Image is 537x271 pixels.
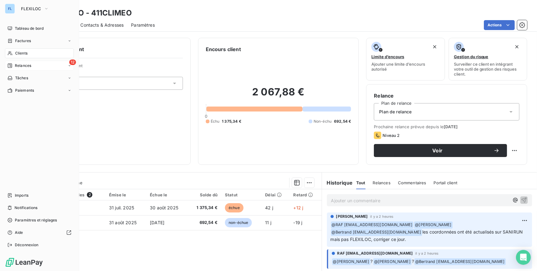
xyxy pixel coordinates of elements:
[334,119,351,124] span: 692,54 €
[332,258,370,265] span: @ [PERSON_NAME]
[370,215,393,218] span: il y a 2 heures
[87,192,92,198] span: 2
[331,229,422,236] span: @ Bertrand [EMAIL_ADDRESS][DOMAIN_NAME]
[15,88,34,93] span: Paiements
[206,86,351,104] h2: 2 067,88 €
[331,221,414,229] span: @ RAF [EMAIL_ADDRESS][DOMAIN_NAME]
[15,242,39,248] span: Déconnexion
[434,180,458,185] span: Portail client
[15,75,28,81] span: Tâches
[444,124,458,129] span: [DATE]
[414,258,506,265] span: @ Bertrand [EMAIL_ADDRESS][DOMAIN_NAME]
[336,214,368,219] span: [PERSON_NAME]
[373,258,412,265] span: @ [PERSON_NAME]
[205,114,207,119] span: 0
[206,46,241,53] h6: Encours client
[484,20,515,30] button: Actions
[449,38,527,81] button: Gestion du risqueSurveiller ce client en intégrant votre outil de gestion des risques client.
[293,205,303,210] span: +12 j
[150,192,184,197] div: Échue le
[15,50,27,56] span: Clients
[293,192,318,197] div: Retard
[415,251,438,255] span: il y a 2 heures
[5,228,74,238] a: Aide
[69,59,76,65] span: 12
[15,205,37,211] span: Notifications
[15,217,57,223] span: Paramètres et réglages
[50,63,183,72] span: Propriétés Client
[366,38,445,81] button: Limite d’encoursAjouter une limite d’encours autorisé
[398,180,426,185] span: Commentaires
[15,63,31,68] span: Relances
[381,148,493,153] span: Voir
[192,192,218,197] div: Solde dû
[80,22,124,28] span: Contacts & Adresses
[15,230,23,235] span: Aide
[265,220,271,225] span: 11 j
[109,192,142,197] div: Émise le
[265,205,273,210] span: 42 j
[222,119,241,124] span: 1 375,34 €
[225,218,252,227] span: non-échue
[225,192,258,197] div: Statut
[383,133,400,138] span: Niveau 2
[373,180,391,185] span: Relances
[37,46,183,53] h6: Informations client
[371,259,373,264] span: ?
[131,22,155,28] span: Paramètres
[192,205,218,211] span: 1 375,34 €
[15,193,28,198] span: Imports
[454,54,488,59] span: Gestion du risque
[192,220,218,226] span: 692,54 €
[21,6,41,11] span: FLEXILOC
[379,109,412,115] span: Plan de relance
[374,124,519,129] span: Prochaine relance prévue depuis le
[5,257,43,267] img: Logo LeanPay
[516,250,531,265] div: Open Intercom Messenger
[412,259,414,264] span: ?
[225,203,243,212] span: échue
[374,92,519,99] h6: Relance
[322,179,353,186] h6: Historique
[15,38,31,44] span: Factures
[265,192,286,197] div: Délai
[314,119,332,124] span: Non-échu
[211,119,220,124] span: Échu
[371,62,439,72] span: Ajouter une limite d’encours autorisé
[5,4,15,14] div: FL
[331,229,524,242] span: les coordonnées ont été actualisés sur SANIRUN mais pas FLEXILOC, corriger ce jour.
[109,205,134,210] span: 31 juil. 2025
[15,26,44,31] span: Tableau de bord
[337,251,413,256] span: RAF [EMAIL_ADDRESS][DOMAIN_NAME]
[150,205,178,210] span: 30 août 2025
[371,54,404,59] span: Limite d’encours
[54,7,132,19] h3: CLIMEO - 411CLIMEO
[356,180,366,185] span: Tout
[374,144,507,157] button: Voir
[150,220,164,225] span: [DATE]
[293,220,302,225] span: -19 j
[454,62,522,76] span: Surveiller ce client en intégrant votre outil de gestion des risques client.
[414,221,452,229] span: @ [PERSON_NAME]
[109,220,137,225] span: 31 août 2025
